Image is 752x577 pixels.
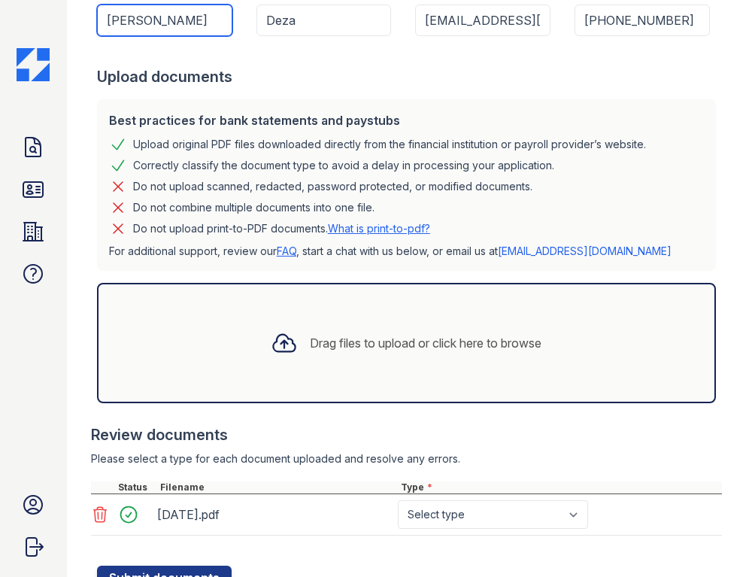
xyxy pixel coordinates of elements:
div: Drag files to upload or click here to browse [310,334,541,352]
div: [DATE].pdf [157,503,392,527]
div: Correctly classify the document type to avoid a delay in processing your application. [133,156,554,175]
div: Type [398,481,722,493]
div: Review documents [91,424,722,445]
div: Upload documents [97,66,722,87]
p: Do not upload print-to-PDF documents. [133,221,430,236]
div: Upload original PDF files downloaded directly from the financial institution or payroll provider’... [133,135,646,153]
div: Filename [157,481,398,493]
a: FAQ [277,244,296,257]
a: [EMAIL_ADDRESS][DOMAIN_NAME] [498,244,672,257]
div: Do not combine multiple documents into one file. [133,199,374,217]
div: Status [115,481,157,493]
p: For additional support, review our , start a chat with us below, or email us at [109,244,704,259]
a: What is print-to-pdf? [328,222,430,235]
img: CE_Icon_Blue-c292c112584629df590d857e76928e9f676e5b41ef8f769ba2f05ee15b207248.png [17,48,50,81]
div: Do not upload scanned, redacted, password protected, or modified documents. [133,178,532,196]
div: Please select a type for each document uploaded and resolve any errors. [91,451,722,466]
div: Best practices for bank statements and paystubs [109,111,704,129]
